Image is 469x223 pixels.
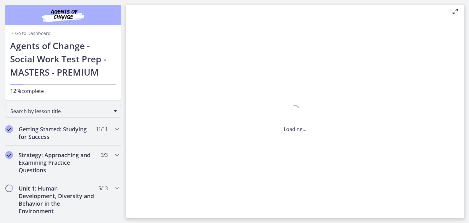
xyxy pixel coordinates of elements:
[19,151,96,174] h2: Strategy: Approaching and Examining Practice Questions
[10,108,111,115] span: Search by lesson title
[5,105,121,117] div: Search by lesson title
[98,185,107,192] span: 5 / 13
[19,125,96,140] h2: Getting Started: Studying for Success
[10,87,21,94] span: 12%
[5,151,13,159] i: Completed
[19,185,96,215] h2: Unit 1: Human Development, Diversity and Behavior in the Environment
[284,103,306,118] div: 1
[10,39,116,79] h1: Agents of Change - Social Work Test Prep - MASTERS - PREMIUM
[10,87,116,95] p: complete
[284,125,306,133] p: Loading...
[101,151,107,159] span: 3 / 3
[96,125,107,133] span: 11 / 11
[5,125,13,133] i: Completed
[10,30,51,37] a: Go to Dashboard
[25,8,101,23] img: Agents of Change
